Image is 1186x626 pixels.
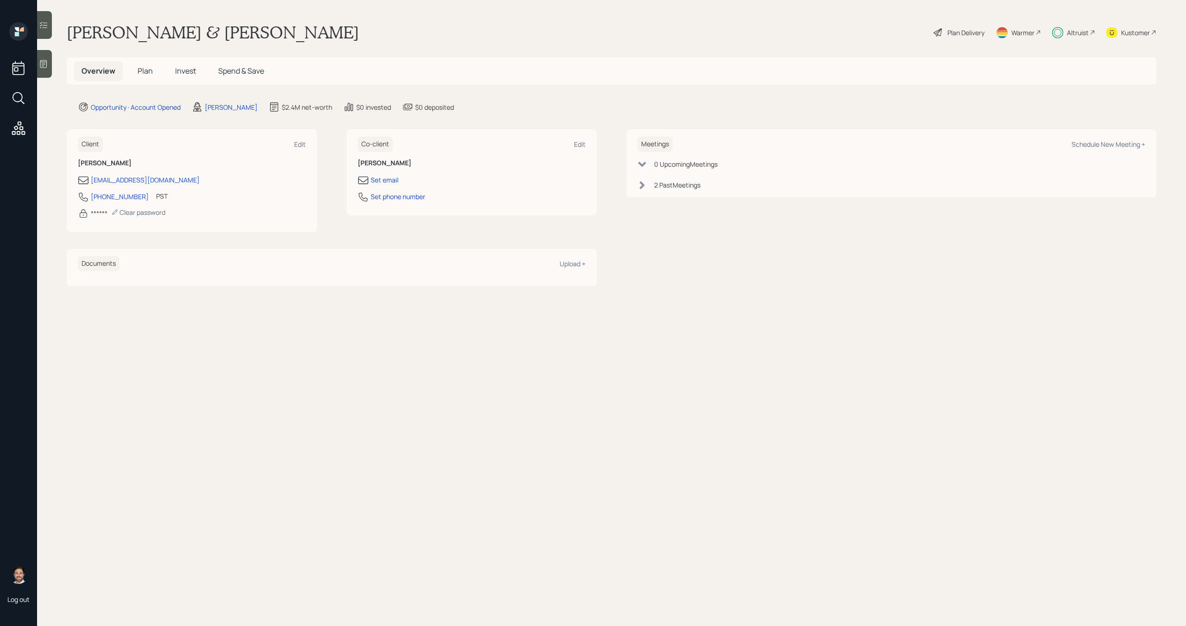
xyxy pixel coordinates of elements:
div: Set email [371,175,398,185]
div: Opportunity · Account Opened [91,102,181,112]
div: Plan Delivery [947,28,984,38]
div: Edit [574,140,586,149]
div: Kustomer [1121,28,1150,38]
div: $2.4M net-worth [282,102,332,112]
span: Plan [138,66,153,76]
h6: Client [78,137,103,152]
div: Edit [294,140,306,149]
img: michael-russo-headshot.png [9,565,28,584]
div: $0 deposited [415,102,454,112]
div: Set phone number [371,192,425,201]
h6: [PERSON_NAME] [78,159,306,167]
div: Upload + [560,259,586,268]
div: Log out [7,595,30,604]
div: [PERSON_NAME] [205,102,258,112]
span: Spend & Save [218,66,264,76]
h6: Meetings [637,137,673,152]
div: PST [156,191,168,201]
h6: Documents [78,256,120,271]
div: $0 invested [356,102,391,112]
div: 2 Past Meeting s [654,180,700,190]
div: 0 Upcoming Meeting s [654,159,718,169]
h6: [PERSON_NAME] [358,159,586,167]
span: Overview [82,66,115,76]
div: Altruist [1067,28,1089,38]
div: Warmer [1011,28,1035,38]
div: [PHONE_NUMBER] [91,192,149,201]
div: Schedule New Meeting + [1072,140,1145,149]
h6: Co-client [358,137,393,152]
div: [EMAIL_ADDRESS][DOMAIN_NAME] [91,175,200,185]
span: Invest [175,66,196,76]
h1: [PERSON_NAME] & [PERSON_NAME] [67,22,359,43]
div: Clear password [111,208,165,217]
